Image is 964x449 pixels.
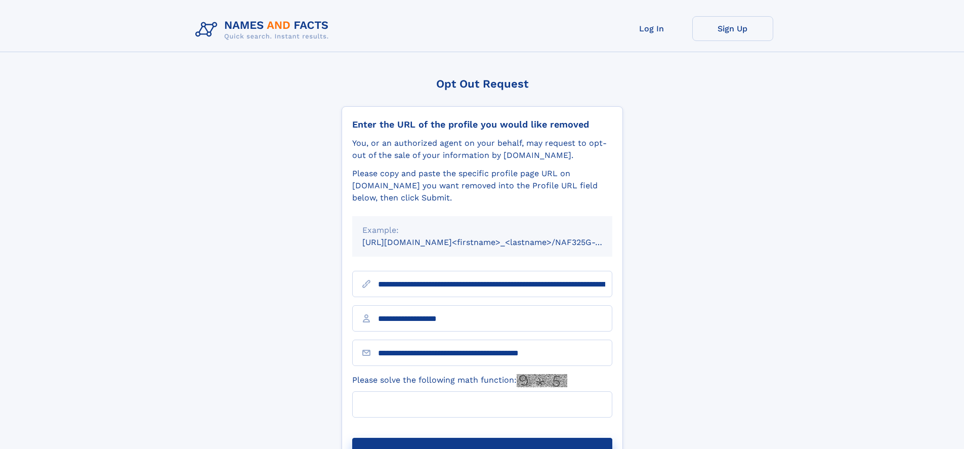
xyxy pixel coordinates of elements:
[352,168,612,204] div: Please copy and paste the specific profile page URL on [DOMAIN_NAME] you want removed into the Pr...
[352,119,612,130] div: Enter the URL of the profile you would like removed
[611,16,692,41] a: Log In
[342,77,623,90] div: Opt Out Request
[191,16,337,44] img: Logo Names and Facts
[352,374,567,387] label: Please solve the following math function:
[362,224,602,236] div: Example:
[362,237,632,247] small: [URL][DOMAIN_NAME]<firstname>_<lastname>/NAF325G-xxxxxxxx
[352,137,612,161] div: You, or an authorized agent on your behalf, may request to opt-out of the sale of your informatio...
[692,16,773,41] a: Sign Up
